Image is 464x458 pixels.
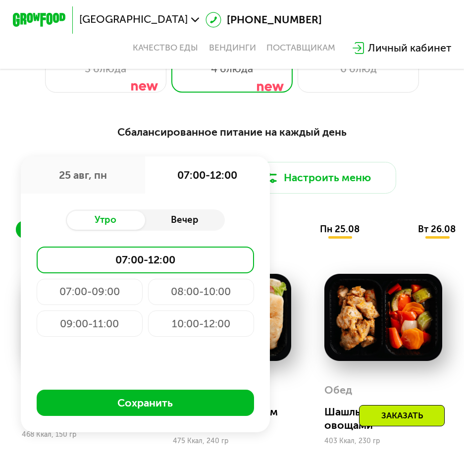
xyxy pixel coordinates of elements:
[145,156,270,194] div: 07:00-12:00
[324,380,352,400] div: Обед
[311,61,405,77] div: 6 блюд
[418,223,456,235] span: вт 26.08
[79,14,188,25] span: [GEOGRAPHIC_DATA]
[324,406,453,432] div: Шашлык из курицы с овощами
[368,40,451,56] div: Личный кабинет
[173,437,291,445] div: 475 Ккал, 240 гр
[237,162,396,194] button: Настроить меню
[66,211,146,229] div: Утро
[359,405,445,426] div: Заказать
[37,390,254,416] button: Сохранить
[37,279,143,305] div: 07:00-09:00
[209,43,256,53] a: Вендинги
[37,310,143,337] div: 09:00-11:00
[16,124,448,141] div: Сбалансированное питание на каждый день
[266,43,335,53] div: поставщикам
[59,61,153,77] div: 3 блюда
[148,279,254,305] div: 08:00-10:00
[21,156,146,194] div: 25 авг, пн
[148,310,254,337] div: 10:00-12:00
[145,211,225,229] div: Вечер
[37,247,254,273] div: 07:00-12:00
[320,223,360,235] span: пн 25.08
[22,431,140,439] div: 468 Ккал, 150 гр
[133,43,198,53] a: Качество еды
[206,12,322,28] a: [PHONE_NUMBER]
[324,437,442,445] div: 403 Ккал, 230 гр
